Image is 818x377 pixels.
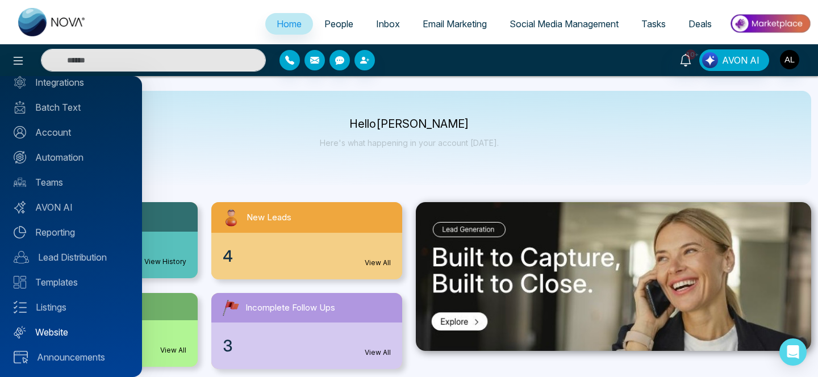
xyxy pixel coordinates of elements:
[14,300,128,314] a: Listings
[14,225,128,239] a: Reporting
[14,76,26,89] img: Integrated.svg
[14,150,128,164] a: Automation
[14,125,128,139] a: Account
[14,226,26,238] img: Reporting.svg
[14,76,128,89] a: Integrations
[14,175,128,189] a: Teams
[14,326,26,338] img: Website.svg
[14,201,26,213] img: Avon-AI.svg
[14,101,26,114] img: batch_text_white.png
[14,100,128,114] a: Batch Text
[14,250,128,264] a: Lead Distribution
[14,126,26,139] img: Account.svg
[14,200,128,214] a: AVON AI
[779,338,807,366] div: Open Intercom Messenger
[14,351,28,363] img: announcements.svg
[14,350,128,364] a: Announcements
[14,301,27,313] img: Listings.svg
[14,151,26,164] img: Automation.svg
[14,176,26,188] img: team.svg
[14,276,26,288] img: Templates.svg
[14,325,128,339] a: Website
[14,251,29,263] img: Lead-dist.svg
[14,275,128,289] a: Templates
